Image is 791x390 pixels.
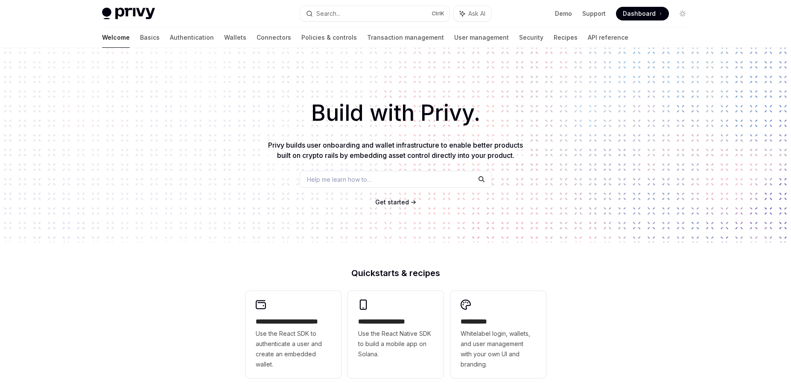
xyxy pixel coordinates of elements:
[307,175,372,184] span: Help me learn how to…
[461,329,536,370] span: Whitelabel login, wallets, and user management with your own UI and branding.
[224,27,246,48] a: Wallets
[300,6,449,21] button: Search...CtrlK
[301,27,357,48] a: Policies & controls
[468,9,485,18] span: Ask AI
[375,198,409,206] span: Get started
[554,27,578,48] a: Recipes
[676,7,689,20] button: Toggle dark mode
[616,7,669,20] a: Dashboard
[14,96,777,130] h1: Build with Privy.
[257,27,291,48] a: Connectors
[245,269,546,277] h2: Quickstarts & recipes
[268,141,523,160] span: Privy builds user onboarding and wallet infrastructure to enable better products built on crypto ...
[358,329,433,359] span: Use the React Native SDK to build a mobile app on Solana.
[316,9,340,19] div: Search...
[102,8,155,20] img: light logo
[454,6,491,21] button: Ask AI
[170,27,214,48] a: Authentication
[555,9,572,18] a: Demo
[102,27,130,48] a: Welcome
[588,27,628,48] a: API reference
[140,27,160,48] a: Basics
[375,198,409,207] a: Get started
[582,9,606,18] a: Support
[256,329,331,370] span: Use the React SDK to authenticate a user and create an embedded wallet.
[519,27,543,48] a: Security
[450,291,546,378] a: **** *****Whitelabel login, wallets, and user management with your own UI and branding.
[432,10,444,17] span: Ctrl K
[348,291,444,378] a: **** **** **** ***Use the React Native SDK to build a mobile app on Solana.
[623,9,656,18] span: Dashboard
[454,27,509,48] a: User management
[367,27,444,48] a: Transaction management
